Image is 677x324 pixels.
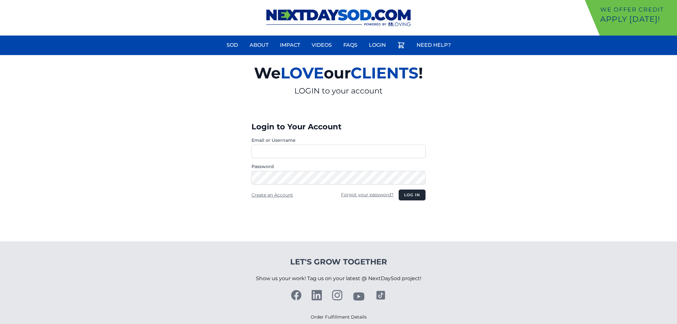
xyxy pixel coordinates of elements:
[365,37,390,53] a: Login
[251,163,426,170] label: Password
[311,314,367,320] a: Order Fulfillment Details
[223,37,242,53] a: Sod
[399,190,426,200] button: Log in
[256,267,421,290] p: Show us your work! Tag us on your latest @ NextDaySod project!
[339,37,361,53] a: FAQs
[180,86,497,96] p: LOGIN to your account
[600,14,674,24] p: Apply [DATE]!
[600,5,674,14] p: We offer Credit
[180,60,497,86] h2: We our !
[281,64,324,82] span: LOVE
[308,37,336,53] a: Videos
[256,257,421,267] h4: Let's Grow Together
[341,192,394,198] a: Forgot your password?
[276,37,304,53] a: Impact
[246,37,272,53] a: About
[251,122,426,132] h3: Login to Your Account
[413,37,455,53] a: Need Help?
[351,64,418,82] span: CLIENTS
[251,137,426,143] label: Email or Username
[251,192,293,198] a: Create an Account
